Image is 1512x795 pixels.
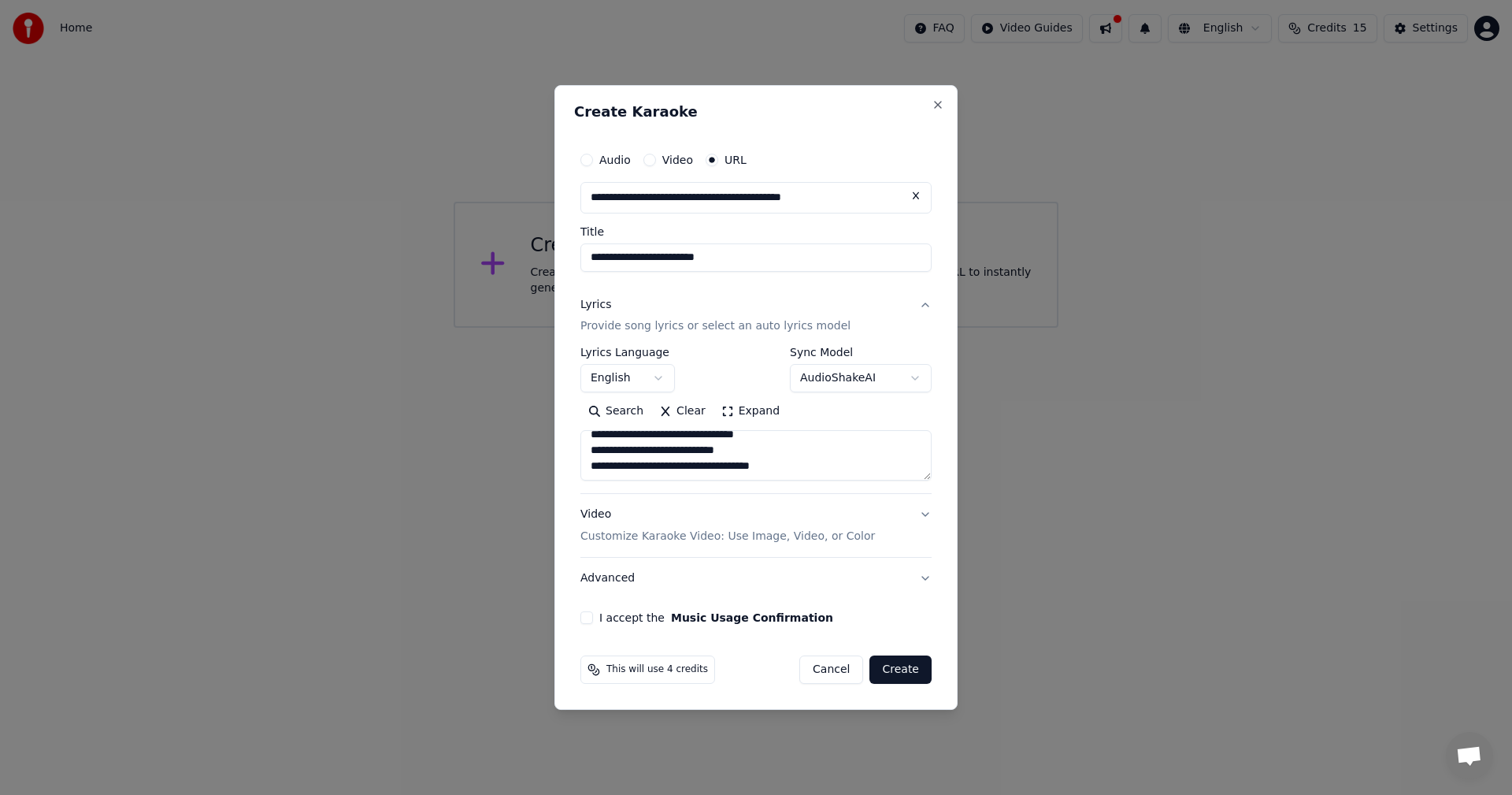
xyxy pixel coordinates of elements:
button: Clear [651,399,713,425]
div: LyricsProvide song lyrics or select an auto lyrics model [580,347,932,494]
span: This will use 4 credits [606,663,708,676]
label: Video [662,154,693,165]
button: I accept the [671,612,833,623]
button: VideoCustomize Karaoke Video: Use Image, Video, or Color [580,495,932,558]
label: Sync Model [790,347,932,358]
label: Lyrics Language [580,347,675,358]
button: Create [869,656,932,684]
button: Search [580,399,651,425]
button: Expand [713,399,787,425]
div: Lyrics [580,297,611,313]
label: Title [580,226,932,237]
div: Video [580,507,875,545]
label: I accept the [599,612,833,623]
button: Advanced [580,558,932,599]
p: Provide song lyrics or select an auto lyrics model [580,319,850,335]
label: Audio [599,154,631,165]
p: Customize Karaoke Video: Use Image, Video, or Color [580,529,875,544]
h2: Create Karaoke [574,105,938,119]
button: LyricsProvide song lyrics or select an auto lyrics model [580,284,932,347]
button: Cancel [799,656,863,684]
label: URL [724,154,747,165]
